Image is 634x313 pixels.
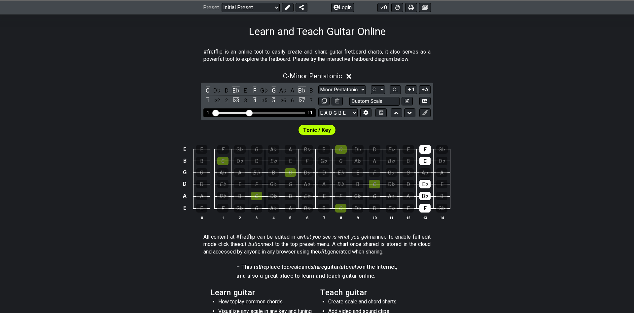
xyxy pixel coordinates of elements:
div: A [369,157,380,165]
button: Edit Preset [282,3,294,12]
div: 11 [307,110,313,116]
div: B♭ [301,145,313,154]
div: toggle scale degree [260,96,268,105]
span: C - Minor Pentatonic [283,72,342,80]
div: A♭ [419,168,431,177]
button: Share Preset [296,3,307,12]
div: A [318,180,330,188]
button: A [419,85,431,94]
button: Store user defined scale [402,97,413,106]
button: Move down [404,108,415,117]
button: 0 [377,3,389,12]
th: 14 [434,214,450,221]
em: URL [318,249,327,255]
em: tutorials [339,264,359,270]
th: 7 [316,214,333,221]
div: B [234,192,245,200]
div: A [285,145,296,154]
button: Copy [318,97,330,106]
div: toggle scale degree [203,96,212,105]
div: A♭ [352,157,363,165]
td: G [181,167,189,178]
div: toggle pitch class [241,86,250,95]
div: F [251,180,262,188]
th: 10 [366,214,383,221]
em: what you see is what you get [300,234,369,240]
div: A [403,192,414,200]
button: Move up [391,108,402,117]
div: E [318,192,330,200]
div: toggle scale degree [288,96,297,105]
select: Tuning [318,108,358,117]
div: B♭ [335,180,346,188]
div: C [217,157,229,165]
span: C.. [393,87,398,93]
div: B♭ [251,168,262,177]
div: G♭ [318,157,330,165]
div: toggle scale degree [232,96,240,105]
td: D [181,178,189,190]
h4: – This is place to and guitar on the Internet, [236,263,397,271]
div: C [251,192,262,200]
div: G [285,180,296,188]
div: C [369,180,380,188]
div: B♭ [217,192,229,200]
div: A [436,168,447,177]
div: E [234,180,245,188]
div: D [369,204,380,213]
div: D [369,145,380,154]
div: toggle pitch class [307,86,316,95]
div: G [251,204,262,213]
em: share [311,264,324,270]
div: D [285,192,296,200]
span: First enable full edit mode to edit [303,125,331,135]
div: F [419,204,431,213]
th: 6 [299,214,316,221]
div: G♭ [436,145,448,154]
div: A♭ [217,168,229,177]
div: B♭ [419,192,431,200]
div: D♭ [352,204,363,213]
th: 3 [248,214,265,221]
th: 2 [231,214,248,221]
div: E♭ [217,180,229,188]
div: D♭ [234,157,245,165]
div: D♭ [436,157,447,165]
div: toggle scale degree [241,96,250,105]
div: E♭ [301,192,313,200]
div: toggle scale degree [269,96,278,105]
div: G [251,145,263,154]
div: F [217,145,229,154]
div: E [352,168,363,177]
div: B [268,168,279,177]
div: B [318,204,330,213]
div: A♭ [268,204,279,213]
button: Edit Tuning [360,108,371,117]
div: B [352,180,363,188]
div: B♭ [301,204,313,213]
div: E [403,145,414,154]
div: G [369,192,380,200]
button: Login [331,3,354,12]
div: F [419,145,431,154]
th: 11 [383,214,400,221]
div: G♭ [386,168,397,177]
div: E [285,157,296,165]
div: D [318,168,330,177]
button: C.. [390,85,401,94]
div: B [196,157,207,165]
div: E [403,204,414,213]
th: 8 [333,214,349,221]
div: D♭ [301,168,313,177]
div: F [217,204,229,213]
div: D [196,180,207,188]
div: 1 [207,110,209,116]
div: B [318,145,330,154]
div: E [196,145,207,154]
div: C [419,157,431,165]
div: D [251,157,262,165]
th: 12 [400,214,417,221]
div: G [196,168,207,177]
div: A♭ [386,192,397,200]
select: Preset [222,3,280,12]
